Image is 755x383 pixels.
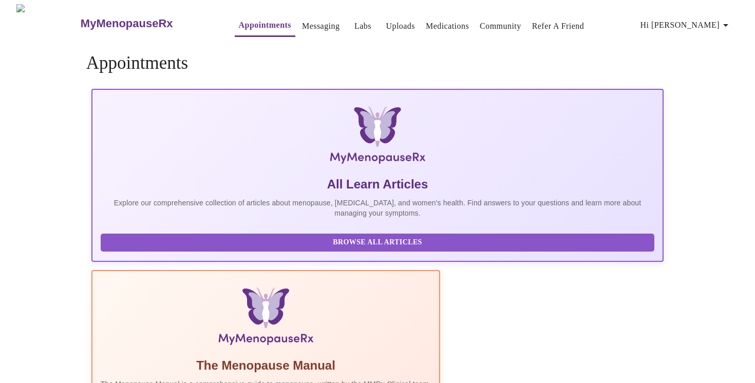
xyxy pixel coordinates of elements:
button: Labs [346,16,379,36]
button: Refer a Friend [528,16,589,36]
button: Browse All Articles [101,234,655,252]
h5: The Menopause Manual [101,357,431,374]
span: Hi [PERSON_NAME] [640,18,732,32]
a: Messaging [302,19,339,33]
h5: All Learn Articles [101,176,655,193]
a: Uploads [386,19,415,33]
img: Menopause Manual [153,288,379,349]
button: Medications [422,16,473,36]
a: Medications [426,19,469,33]
button: Messaging [298,16,344,36]
button: Community [476,16,525,36]
a: Appointments [239,18,291,32]
h3: MyMenopauseRx [81,17,173,30]
a: MyMenopauseRx [79,6,214,42]
a: Community [480,19,521,33]
h4: Appointments [86,53,669,73]
a: Labs [354,19,371,33]
a: Browse All Articles [101,237,657,246]
button: Uploads [382,16,419,36]
button: Appointments [235,15,295,37]
span: Browse All Articles [111,236,645,249]
button: Hi [PERSON_NAME] [636,15,736,35]
img: MyMenopauseRx Logo [186,106,569,168]
p: Explore our comprehensive collection of articles about menopause, [MEDICAL_DATA], and women's hea... [101,198,655,218]
img: MyMenopauseRx Logo [16,4,79,43]
a: Refer a Friend [532,19,584,33]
